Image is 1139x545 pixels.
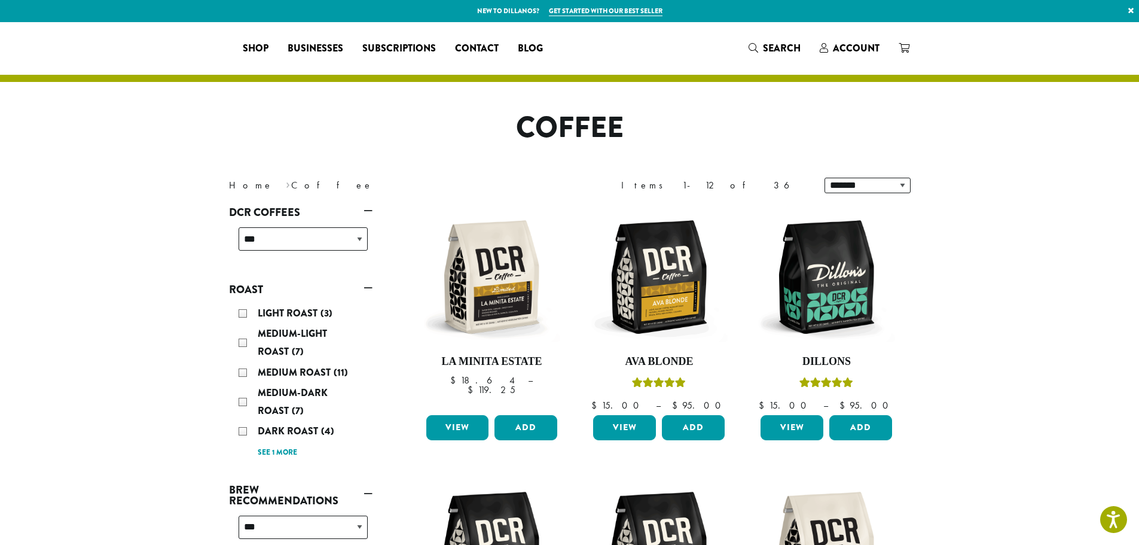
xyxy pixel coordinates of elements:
a: DillonsRated 5.00 out of 5 [758,208,895,410]
span: Subscriptions [362,41,436,56]
a: Ava BlondeRated 5.00 out of 5 [590,208,728,410]
a: DCR Coffees [229,202,372,223]
span: Dark Roast [258,424,321,438]
span: $ [759,399,769,412]
h4: Dillons [758,355,895,369]
a: Shop [233,39,278,58]
span: $ [468,383,478,396]
div: DCR Coffees [229,223,372,265]
span: Search [763,41,801,55]
span: Medium Roast [258,366,334,379]
bdi: 119.25 [468,383,515,396]
span: – [656,399,661,412]
a: Brew Recommendations [229,480,372,511]
button: Add [494,415,557,440]
div: Rated 5.00 out of 5 [799,376,853,394]
bdi: 15.00 [591,399,645,412]
span: $ [672,399,682,412]
a: Get started with our best seller [549,6,662,16]
a: Search [739,38,810,58]
bdi: 95.00 [839,399,894,412]
h4: La Minita Estate [423,355,561,369]
span: Contact [455,41,499,56]
span: (7) [292,345,304,358]
img: DCR-12oz-Ava-Blonde-Stock-scaled.png [590,208,728,346]
a: Home [229,179,273,191]
h4: Ava Blonde [590,355,728,369]
span: Account [833,41,880,55]
span: Businesses [288,41,343,56]
bdi: 95.00 [672,399,726,412]
span: Medium-Dark Roast [258,386,328,418]
span: $ [839,399,850,412]
span: Blog [518,41,543,56]
button: Add [662,415,725,440]
bdi: 15.00 [759,399,812,412]
a: View [426,415,489,440]
a: View [593,415,656,440]
a: See 1 more [258,447,297,459]
span: (11) [334,366,348,379]
bdi: 18.64 [450,374,517,386]
span: Light Roast [258,306,320,320]
h1: Coffee [220,111,920,145]
span: (3) [320,306,332,320]
span: $ [591,399,601,412]
a: View [761,415,823,440]
img: DCR-12oz-La-Minita-Estate-Stock-scaled.png [423,208,560,346]
span: (7) [292,404,304,418]
div: Roast [229,300,372,465]
span: Shop [243,41,268,56]
div: Items 1-12 of 36 [621,178,807,193]
span: – [528,374,533,386]
nav: Breadcrumb [229,178,552,193]
span: – [823,399,828,412]
a: Roast [229,279,372,300]
button: Add [829,415,892,440]
span: › [286,174,290,193]
div: Rated 5.00 out of 5 [632,376,686,394]
a: La Minita Estate [423,208,561,410]
img: DCR-12oz-Dillons-Stock-scaled.png [758,208,895,346]
span: $ [450,374,460,386]
span: Medium-Light Roast [258,327,327,358]
span: (4) [321,424,334,438]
